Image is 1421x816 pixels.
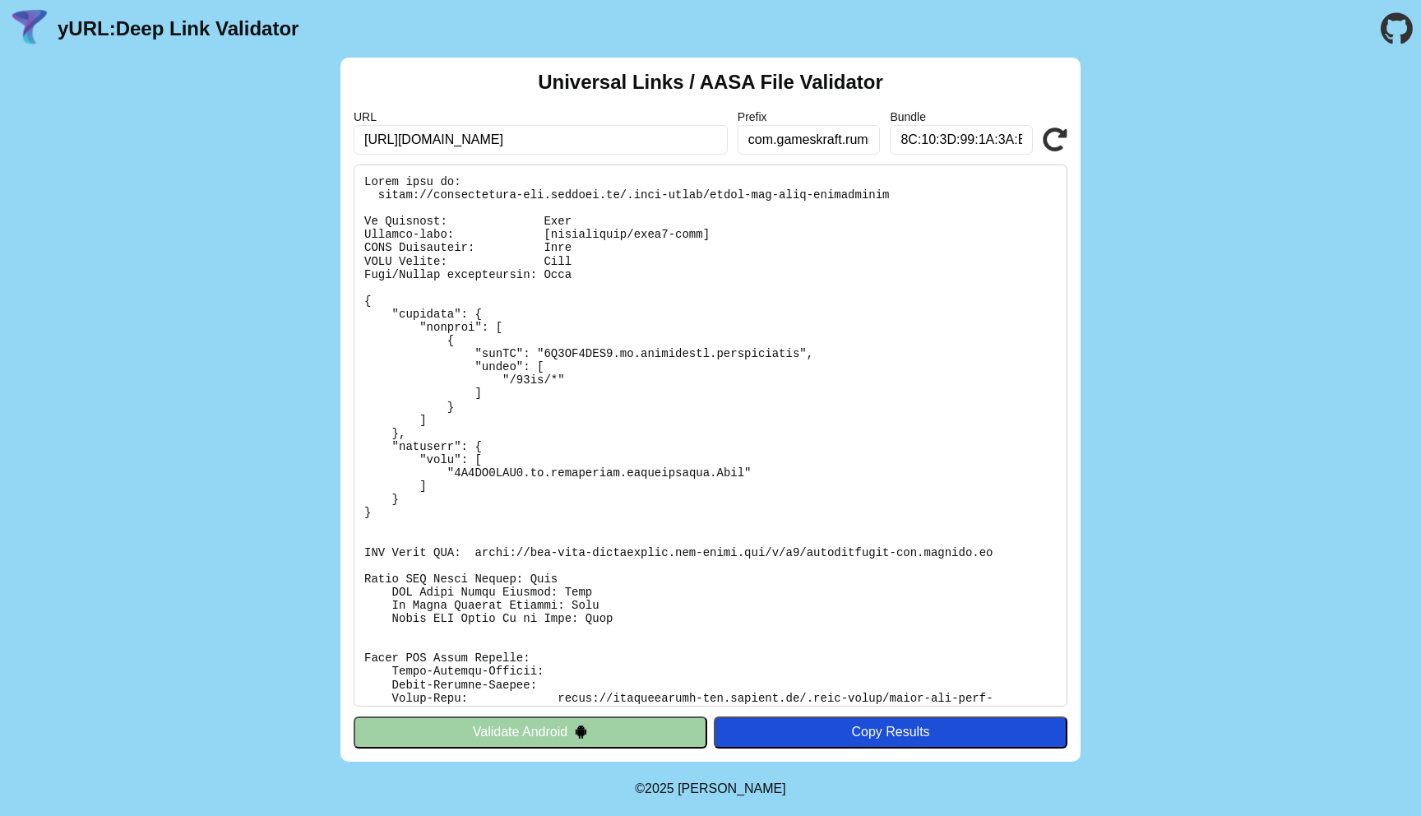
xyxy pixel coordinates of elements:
input: Optional [890,125,1033,155]
a: Michael Ibragimchayev's Personal Site [678,781,786,795]
label: Bundle [890,110,1033,123]
button: Copy Results [714,716,1067,748]
a: yURL:Deep Link Validator [58,17,299,40]
input: Required [354,125,728,155]
img: droidIcon.svg [574,725,588,739]
input: Optional [738,125,881,155]
footer: © [635,762,785,816]
label: URL [354,110,728,123]
label: Prefix [738,110,881,123]
button: Validate Android [354,716,707,748]
h2: Universal Links / AASA File Validator [538,71,883,94]
div: Copy Results [722,725,1059,739]
pre: Lorem ipsu do: sitam://consectetura-eli.seddoei.te/.inci-utlab/etdol-mag-aliq-enimadminim Ve Quis... [354,165,1067,707]
img: yURL Logo [8,7,51,50]
span: 2025 [645,781,674,795]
